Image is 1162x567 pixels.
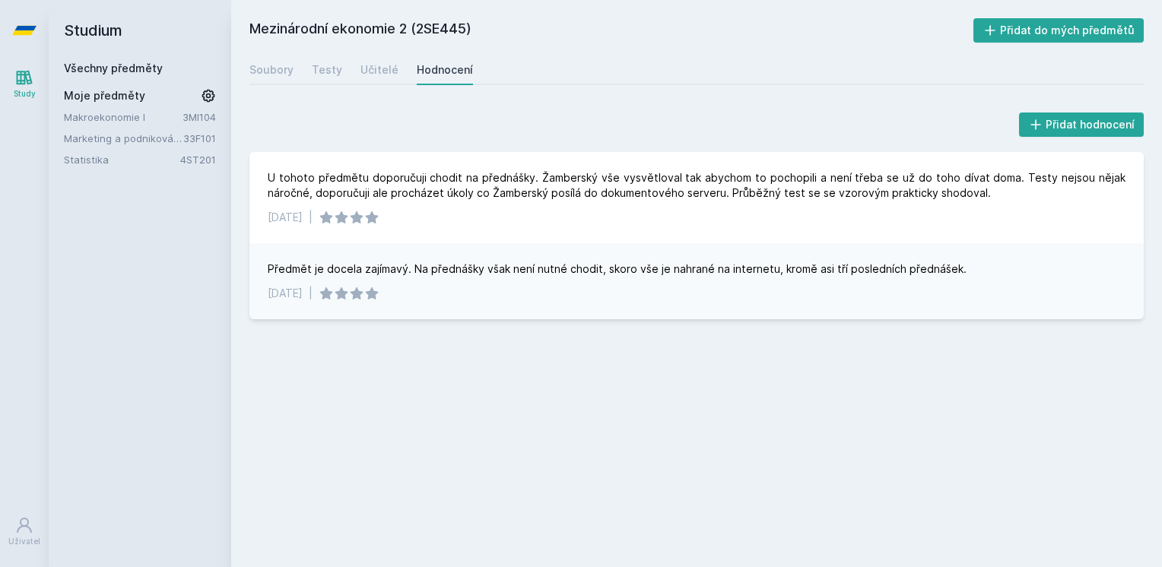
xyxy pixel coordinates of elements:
[183,111,216,123] a: 3MI104
[1019,112,1145,137] button: Přidat hodnocení
[312,62,342,78] div: Testy
[417,62,473,78] div: Hodnocení
[309,286,313,301] div: |
[180,154,216,166] a: 4ST201
[268,261,967,277] div: Předmět je docela zajímavý. Na přednášky však není nutné chodit, skoro vše je nahrané na internet...
[249,18,973,43] h2: Mezinárodní ekonomie 2 (2SE445)
[64,131,183,146] a: Marketing a podniková politika
[417,55,473,85] a: Hodnocení
[268,170,1125,201] div: U tohoto předmětu doporučuji chodit na přednášky. Žamberský vše vysvětloval tak abychom to pochop...
[249,55,294,85] a: Soubory
[183,132,216,144] a: 33F101
[249,62,294,78] div: Soubory
[64,152,180,167] a: Statistika
[8,536,40,547] div: Uživatel
[973,18,1145,43] button: Přidat do mých předmětů
[309,210,313,225] div: |
[312,55,342,85] a: Testy
[3,61,46,107] a: Study
[360,62,398,78] div: Učitelé
[268,286,303,301] div: [DATE]
[64,109,183,125] a: Makroekonomie I
[64,62,163,74] a: Všechny předměty
[360,55,398,85] a: Učitelé
[64,88,145,103] span: Moje předměty
[3,508,46,555] a: Uživatel
[268,210,303,225] div: [DATE]
[14,88,36,100] div: Study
